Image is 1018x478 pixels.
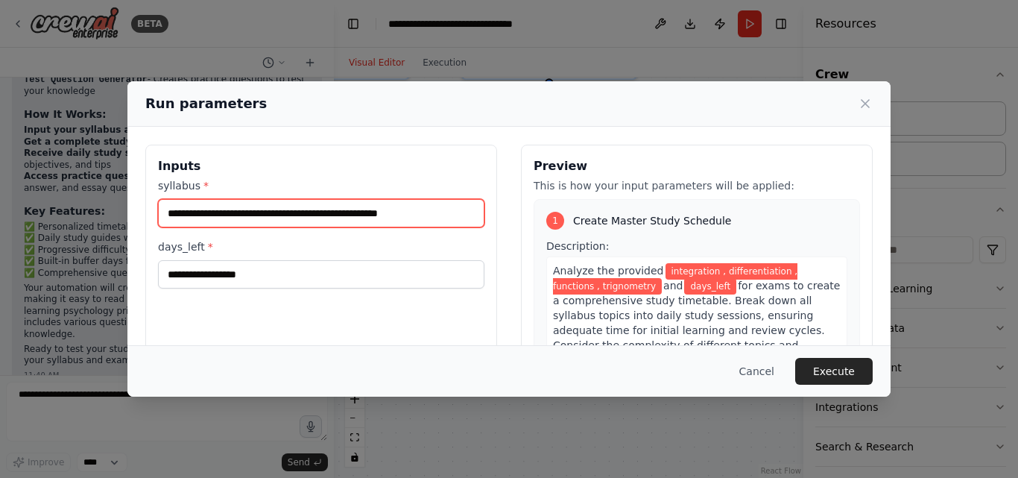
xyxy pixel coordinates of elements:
button: Cancel [727,358,786,385]
span: Create Master Study Schedule [573,213,731,228]
span: Variable: syllabus [553,263,797,295]
div: 1 [546,212,564,230]
label: days_left [158,239,484,254]
span: Description: [546,240,609,252]
p: This is how your input parameters will be applied: [534,178,860,193]
span: for exams to create a comprehensive study timetable. Break down all syllabus topics into daily st... [553,280,840,381]
span: Analyze the provided [553,265,664,277]
h3: Inputs [158,157,484,175]
span: and [663,280,683,292]
span: Variable: days_left [684,278,736,295]
label: syllabus [158,178,484,193]
h3: Preview [534,157,860,175]
h2: Run parameters [145,93,267,114]
button: Execute [795,358,873,385]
